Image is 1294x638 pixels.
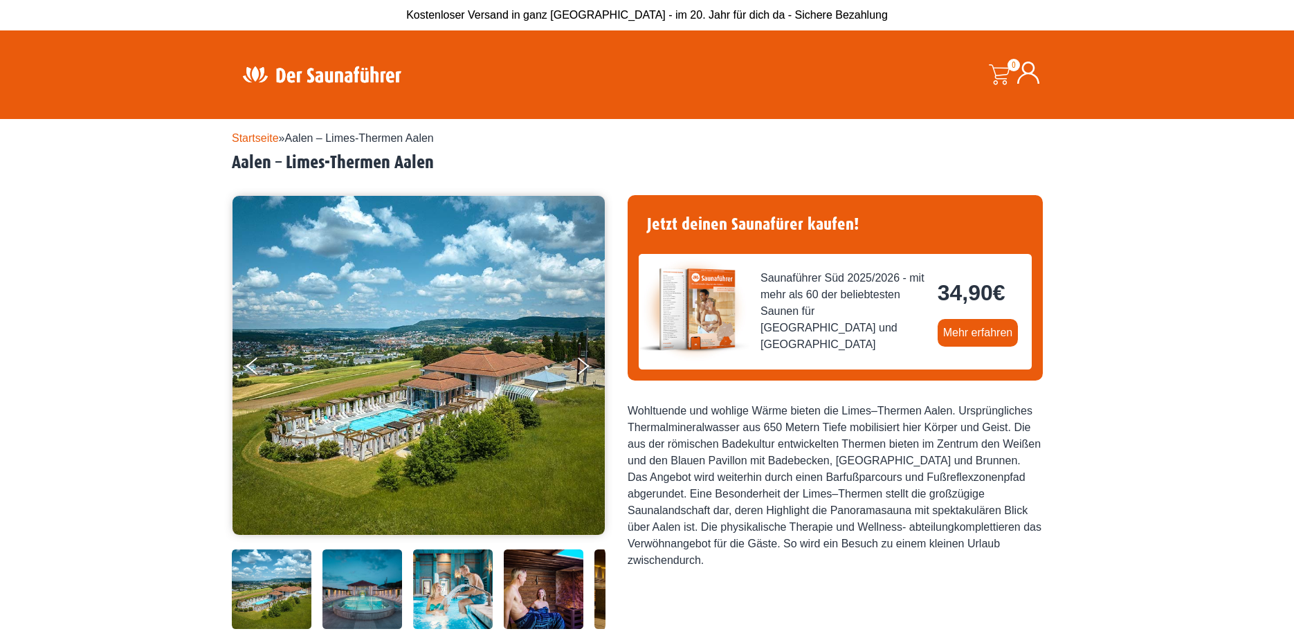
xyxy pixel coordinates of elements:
[232,152,1062,174] h2: Aalen – Limes-Thermen Aalen
[246,352,281,386] button: Previous
[232,132,434,144] span: »
[406,9,888,21] span: Kostenloser Versand in ganz [GEOGRAPHIC_DATA] - im 20. Jahr für dich da - Sichere Bezahlung
[639,206,1032,243] h4: Jetzt deinen Saunafürer kaufen!
[575,352,610,386] button: Next
[938,280,1005,305] bdi: 34,90
[232,132,279,144] a: Startseite
[760,270,927,353] span: Saunaführer Süd 2025/2026 - mit mehr als 60 der beliebtesten Saunen für [GEOGRAPHIC_DATA] und [GE...
[938,319,1019,347] a: Mehr erfahren
[1008,59,1020,71] span: 0
[639,254,749,365] img: der-saunafuehrer-2025-sued.jpg
[285,132,434,144] span: Aalen – Limes-Thermen Aalen
[628,403,1043,569] div: Wohltuende und wohlige Wärme bieten die Limes–Thermen Aalen. Ursprüngliches Thermalmineralwasser ...
[993,280,1005,305] span: €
